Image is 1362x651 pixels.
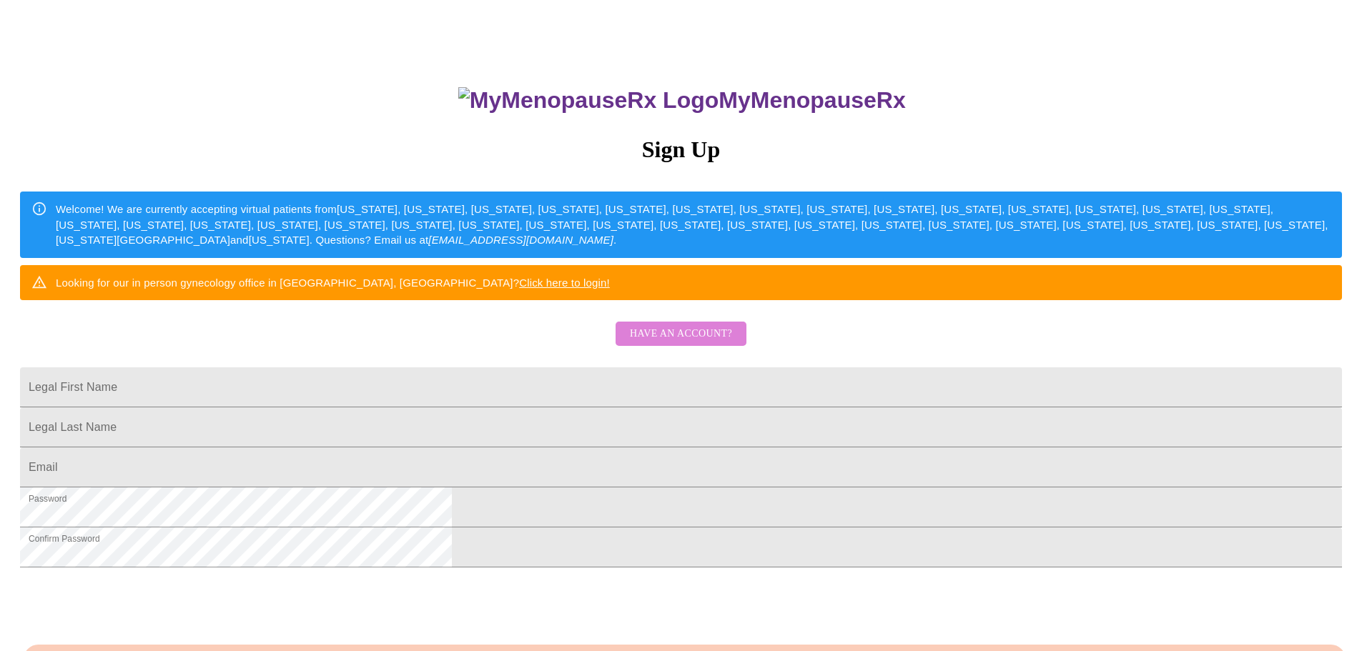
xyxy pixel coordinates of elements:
[22,87,1343,114] h3: MyMenopauseRx
[20,575,237,630] iframe: reCAPTCHA
[519,277,610,289] a: Click here to login!
[616,322,746,347] button: Have an account?
[20,136,1342,163] h3: Sign Up
[56,196,1331,253] div: Welcome! We are currently accepting virtual patients from [US_STATE], [US_STATE], [US_STATE], [US...
[428,234,613,246] em: [EMAIL_ADDRESS][DOMAIN_NAME]
[458,87,719,114] img: MyMenopauseRx Logo
[630,325,732,343] span: Have an account?
[612,337,750,349] a: Have an account?
[56,269,610,296] div: Looking for our in person gynecology office in [GEOGRAPHIC_DATA], [GEOGRAPHIC_DATA]?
